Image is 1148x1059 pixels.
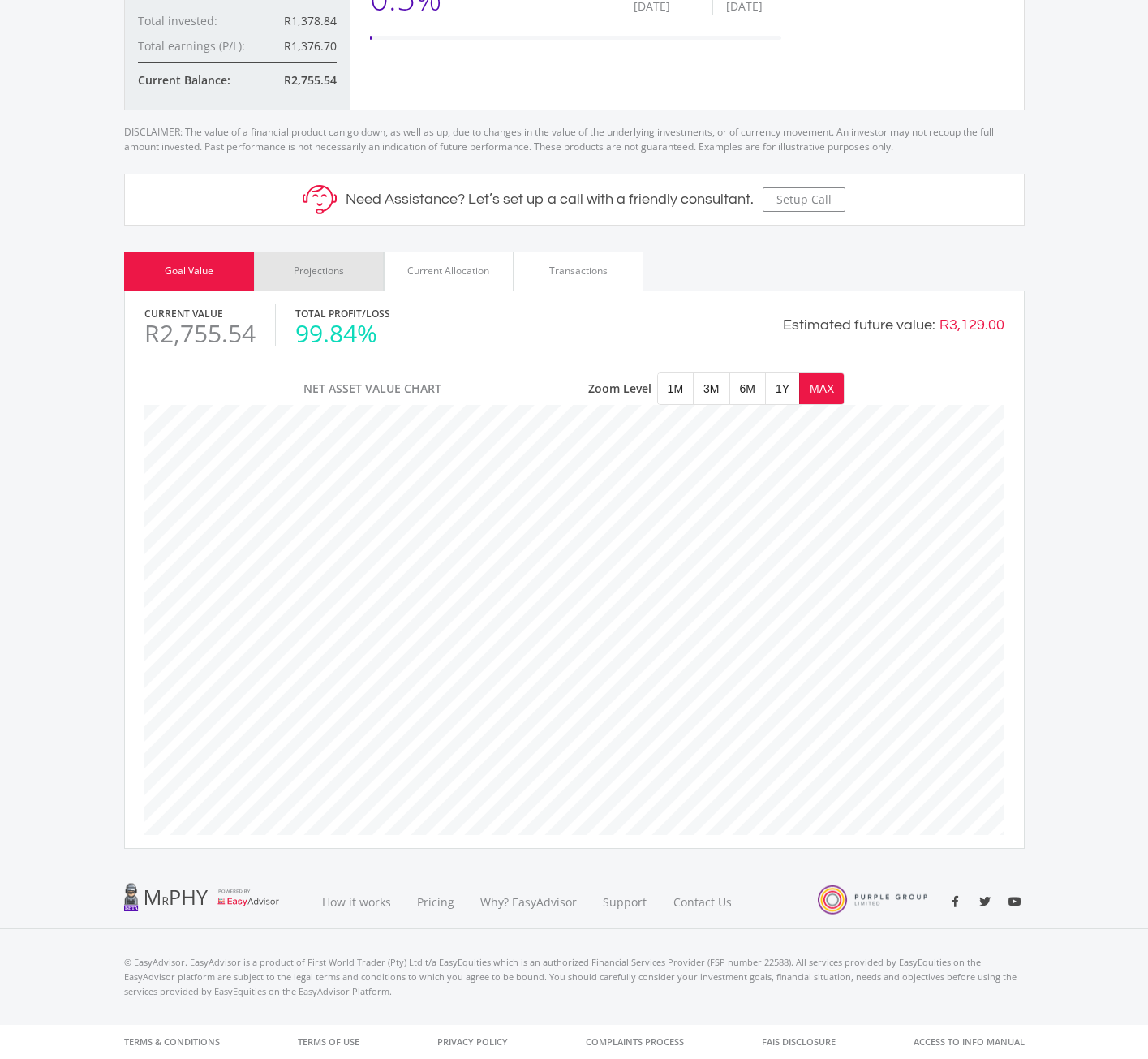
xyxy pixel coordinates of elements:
[407,264,489,278] div: Current Allocation
[404,875,467,929] a: Pricing
[658,373,693,404] button: 1M
[294,264,344,278] div: Projections
[257,37,337,54] div: R1,376.70
[295,307,390,321] label: Total Profit/Loss
[303,380,441,397] span: Net Asset Value Chart
[298,1025,359,1059] a: Terms of Use
[914,1025,1025,1059] a: Access to Info Manual
[783,314,935,336] div: Estimated future value:
[467,875,590,929] a: Why? EasyAdvisor
[730,373,765,404] button: 6M
[590,875,660,929] a: Support
[660,875,746,929] a: Contact Us
[257,12,337,29] div: R1,378.84
[165,264,213,278] div: Goal Value
[138,71,257,88] div: Current Balance:
[124,110,1025,154] p: DISCLAIMER: The value of a financial product can go down, as well as up, due to changes in the va...
[124,955,1025,999] p: © EasyAdvisor. EasyAdvisor is a product of First World Trader (Pty) Ltd t/a EasyEquities which is...
[346,191,754,209] h5: Need Assistance? Let’s set up a call with a friendly consultant.
[144,321,256,346] div: R2,755.54
[144,307,223,321] label: Current Value
[800,373,844,404] button: MAX
[939,314,1004,336] div: R3,129.00
[766,373,799,404] button: 1Y
[437,1025,508,1059] a: Privacy Policy
[586,1025,684,1059] a: Complaints Process
[549,264,608,278] div: Transactions
[257,71,337,88] div: R2,755.54
[124,1025,220,1059] a: Terms & Conditions
[763,187,845,212] button: Setup Call
[694,373,729,404] button: 3M
[588,380,651,397] span: Zoom Level
[762,1025,836,1059] a: FAIS Disclosure
[138,37,257,54] div: Total earnings (P/L):
[309,875,404,929] a: How it works
[295,321,390,346] div: 99.84%
[138,12,257,29] div: Total invested:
